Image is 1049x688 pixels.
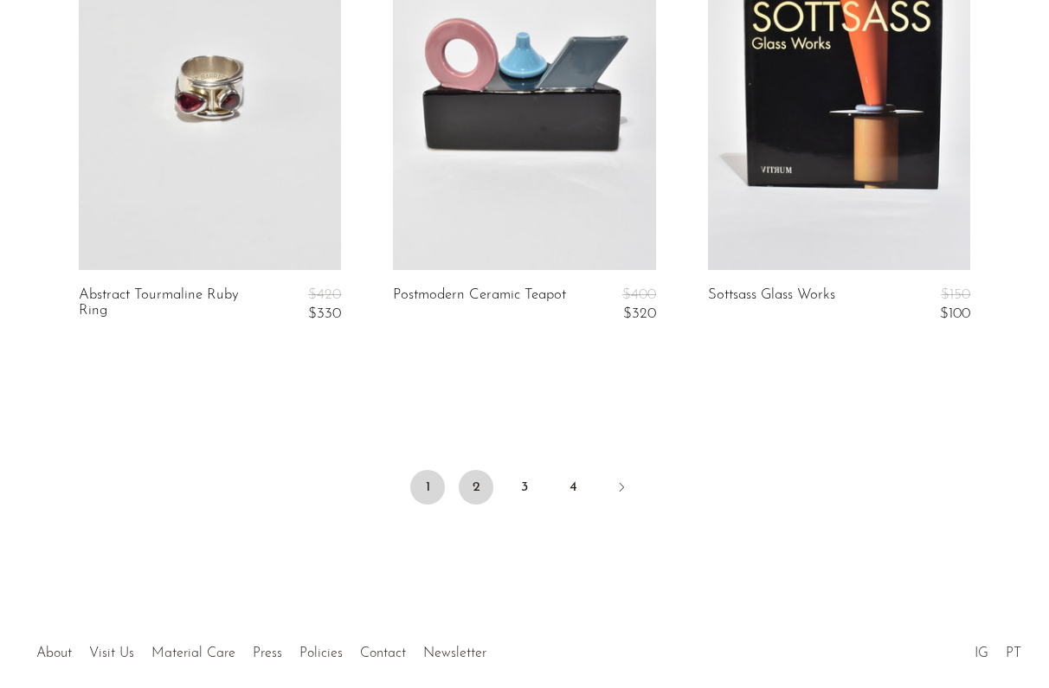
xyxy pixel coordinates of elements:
[79,287,252,323] a: Abstract Tourmaline Ruby Ring
[604,470,639,508] a: Next
[708,287,835,323] a: Sottsass Glass Works
[36,646,72,660] a: About
[975,646,988,660] a: IG
[151,646,235,660] a: Material Care
[360,646,406,660] a: Contact
[410,470,445,505] span: 1
[966,633,1030,665] ul: Social Medias
[459,470,493,505] a: 2
[622,287,656,302] span: $400
[299,646,343,660] a: Policies
[941,287,970,302] span: $150
[89,646,134,660] a: Visit Us
[308,306,341,321] span: $330
[556,470,590,505] a: 4
[308,287,341,302] span: $420
[393,287,566,323] a: Postmodern Ceramic Teapot
[507,470,542,505] a: 3
[940,306,970,321] span: $100
[28,633,495,665] ul: Quick links
[253,646,282,660] a: Press
[1006,646,1021,660] a: PT
[623,306,656,321] span: $320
